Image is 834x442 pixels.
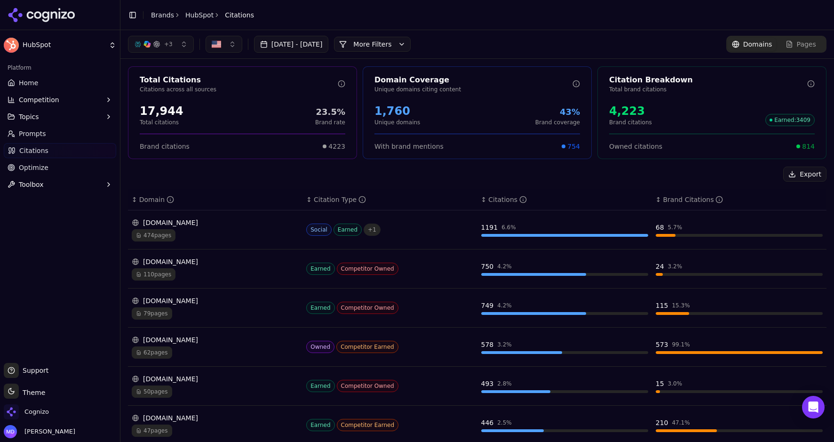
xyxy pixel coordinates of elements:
[668,224,683,231] div: 5.7 %
[140,142,190,151] span: Brand citations
[364,224,381,236] span: + 1
[4,38,19,53] img: HubSpot
[481,223,498,232] div: 1191
[306,263,334,275] span: Earned
[254,36,329,53] button: [DATE] - [DATE]
[132,296,299,305] div: [DOMAIN_NAME]
[132,218,299,227] div: [DOMAIN_NAME]
[4,60,116,75] div: Platform
[24,408,49,416] span: Cognizo
[743,40,772,49] span: Domains
[315,119,345,126] p: Brand rate
[652,189,826,210] th: brandCitationCount
[4,143,116,158] a: Citations
[151,11,174,19] a: Brands
[609,86,807,93] p: Total brand citations
[19,78,38,88] span: Home
[481,379,494,388] div: 493
[672,302,690,309] div: 15.3 %
[481,340,494,349] div: 578
[128,189,302,210] th: domain
[4,75,116,90] a: Home
[802,142,815,151] span: 814
[374,119,420,126] p: Unique domains
[656,379,664,388] div: 15
[4,126,116,141] a: Prompts
[132,195,299,204] div: ↕Domain
[663,195,723,204] div: Brand Citations
[337,302,398,314] span: Competitor Owned
[567,142,580,151] span: 754
[337,419,399,431] span: Competitor Earned
[797,40,816,49] span: Pages
[668,380,683,387] div: 3.0 %
[328,142,345,151] span: 4223
[783,167,826,182] button: Export
[132,386,172,398] span: 50 pages
[164,40,173,48] span: + 3
[477,189,652,210] th: totalCitationCount
[765,114,815,126] span: Earned : 3409
[19,180,44,189] span: Toolbox
[672,419,690,426] div: 47.1 %
[19,366,48,375] span: Support
[497,419,512,426] div: 2.5 %
[535,119,580,126] p: Brand coverage
[656,262,664,271] div: 24
[481,195,648,204] div: ↕Citations
[19,129,46,138] span: Prompts
[802,396,825,418] div: Open Intercom Messenger
[609,142,662,151] span: Owned citations
[19,389,45,396] span: Theme
[488,195,527,204] div: Citations
[140,86,338,93] p: Citations across all sources
[23,41,105,49] span: HubSpot
[481,301,494,310] div: 749
[302,189,477,210] th: citationTypes
[225,10,254,20] span: Citations
[374,142,444,151] span: With brand mentions
[140,104,183,119] div: 17,944
[4,92,116,107] button: Competition
[656,418,668,427] div: 210
[656,301,668,310] div: 115
[609,104,652,119] div: 4,223
[306,302,334,314] span: Earned
[19,112,39,121] span: Topics
[4,425,75,438] button: Open user button
[374,74,572,86] div: Domain Coverage
[132,374,299,384] div: [DOMAIN_NAME]
[151,10,254,20] nav: breadcrumb
[132,425,172,437] span: 47 pages
[185,10,214,20] a: HubSpot
[609,74,807,86] div: Citation Breakdown
[315,105,345,119] div: 23.5%
[314,195,366,204] div: Citation Type
[306,341,334,353] span: Owned
[4,425,17,438] img: Melissa Dowd
[336,341,398,353] span: Competitor Earned
[19,146,48,155] span: Citations
[374,104,420,119] div: 1,760
[334,224,362,236] span: Earned
[140,74,338,86] div: Total Citations
[656,195,823,204] div: ↕Brand Citations
[306,224,332,236] span: Social
[212,40,221,49] img: US
[497,341,512,348] div: 3.2 %
[4,177,116,192] button: Toolbox
[668,263,683,270] div: 3.2 %
[337,380,398,392] span: Competitor Owned
[4,109,116,124] button: Topics
[497,380,512,387] div: 2.8 %
[656,340,668,349] div: 573
[139,195,174,204] div: Domain
[4,160,116,175] a: Optimize
[4,404,49,419] button: Open organization switcher
[306,195,473,204] div: ↕Citation Type
[21,427,75,436] span: [PERSON_NAME]
[132,257,299,266] div: [DOMAIN_NAME]
[656,223,664,232] div: 68
[19,163,48,172] span: Optimize
[481,262,494,271] div: 750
